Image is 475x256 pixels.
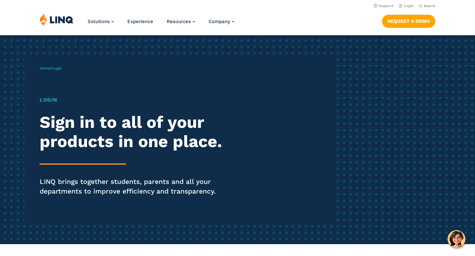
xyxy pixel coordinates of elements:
[374,4,393,8] a: Support
[209,19,230,24] span: Company
[419,4,435,8] button: Open Search Bar
[40,66,51,70] a: Home
[209,19,234,24] a: Company
[40,96,223,104] h1: Login
[382,15,435,28] a: Request a Demo
[40,66,62,70] span: /
[382,13,435,28] nav: Button Navigation
[88,13,234,35] nav: Primary Navigation
[167,19,191,24] span: Resources
[88,19,110,24] span: Solutions
[40,113,223,151] h2: Sign in to all of your products in one place.
[424,4,435,8] span: Search
[40,13,74,26] img: LINQ | K‑12 Software
[127,19,153,24] a: Experience
[52,66,62,70] span: Login
[447,230,465,248] button: Hello, have a question? Let’s chat.
[40,177,223,196] p: LINQ brings together students, parents and all your departments to improve efficiency and transpa...
[399,4,414,8] a: Login
[88,19,114,24] a: Solutions
[167,19,195,24] a: Resources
